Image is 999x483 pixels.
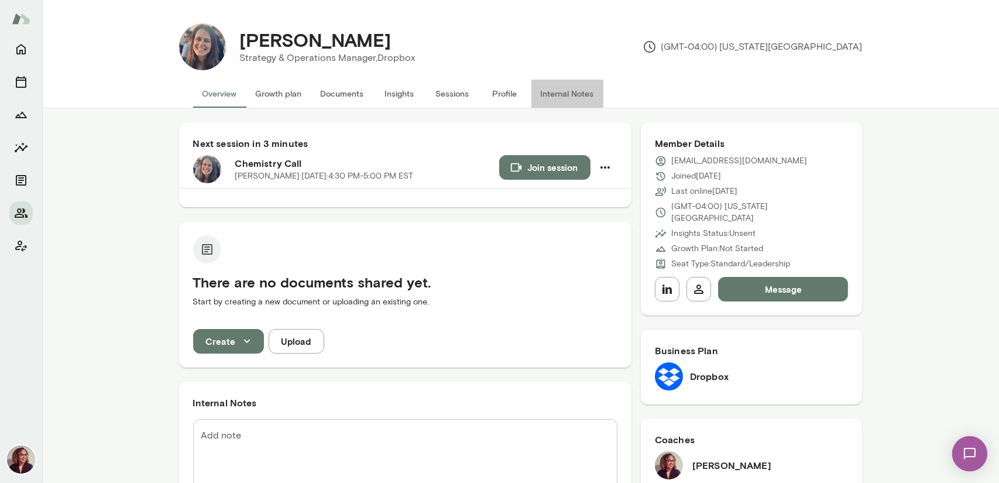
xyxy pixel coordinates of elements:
[671,186,737,197] p: Last online [DATE]
[9,136,33,159] button: Insights
[499,155,591,180] button: Join session
[246,80,311,108] button: Growth plan
[193,273,617,292] h5: There are no documents shared yet.
[12,8,30,30] img: Mento
[643,40,863,54] p: (GMT-04:00) [US_STATE][GEOGRAPHIC_DATA]
[311,80,373,108] button: Documents
[671,170,721,182] p: Joined [DATE]
[671,243,763,255] p: Growth Plan: Not Started
[240,51,416,65] p: Strategy & Operations Manager, Dropbox
[193,296,617,308] p: Start by creating a new document or uploading an existing one.
[269,329,324,354] button: Upload
[671,201,849,224] p: (GMT-04:00) [US_STATE][GEOGRAPHIC_DATA]
[235,156,499,170] h6: Chemistry Call
[531,80,603,108] button: Internal Notes
[235,170,414,182] p: [PERSON_NAME] · [DATE] · 4:30 PM-5:00 PM EST
[9,234,33,258] button: Client app
[655,344,849,358] h6: Business Plan
[655,433,849,447] h6: Coaches
[9,70,33,94] button: Sessions
[690,369,729,383] h6: Dropbox
[9,169,33,192] button: Documents
[9,37,33,61] button: Home
[193,396,617,410] h6: Internal Notes
[193,329,264,354] button: Create
[671,228,756,239] p: Insights Status: Unsent
[193,136,617,150] h6: Next session in 3 minutes
[671,155,807,167] p: [EMAIL_ADDRESS][DOMAIN_NAME]
[240,29,392,51] h4: [PERSON_NAME]
[9,103,33,126] button: Growth Plan
[373,80,426,108] button: Insights
[179,23,226,70] img: Mila Richman
[7,446,35,474] img: Safaa Khairalla
[193,80,246,108] button: Overview
[9,201,33,225] button: Members
[655,136,849,150] h6: Member Details
[479,80,531,108] button: Profile
[718,277,849,302] button: Message
[692,458,771,472] h6: [PERSON_NAME]
[426,80,479,108] button: Sessions
[671,258,790,270] p: Seat Type: Standard/Leadership
[655,451,683,479] img: Safaa Khairalla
